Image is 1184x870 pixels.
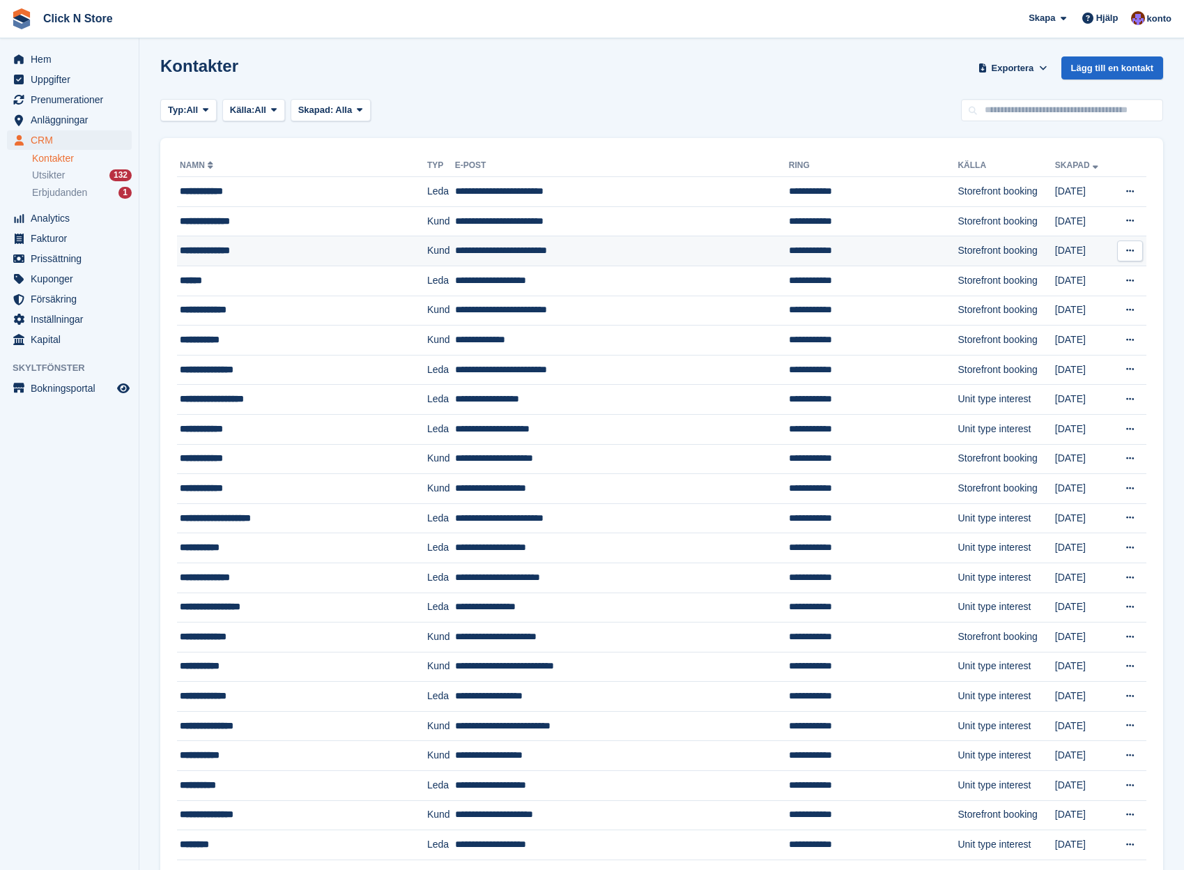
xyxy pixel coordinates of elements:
td: Unit type interest [958,385,1054,415]
td: Kund [427,623,455,652]
td: [DATE] [1055,682,1111,712]
td: Leda [427,682,455,712]
td: [DATE] [1055,326,1111,356]
td: [DATE] [1055,800,1111,830]
td: [DATE] [1055,533,1111,563]
a: namn [180,160,216,170]
td: [DATE] [1055,503,1111,533]
span: Alla [335,105,352,115]
a: Skapad [1055,160,1101,170]
td: Kund [427,474,455,504]
td: [DATE] [1055,444,1111,474]
td: Storefront booking [958,355,1054,385]
a: menu [7,229,132,248]
td: Leda [427,414,455,444]
td: Kund [427,206,455,236]
td: Leda [427,771,455,801]
a: meny [7,379,132,398]
span: Skapa [1029,11,1055,25]
td: [DATE] [1055,266,1111,296]
a: menu [7,208,132,228]
td: Leda [427,355,455,385]
span: Kapital [31,330,114,349]
td: Kund [427,296,455,326]
td: Kund [427,711,455,741]
td: Leda [427,266,455,296]
span: Prissättning [31,249,114,268]
td: [DATE] [1055,593,1111,623]
span: konto [1147,12,1171,26]
td: Unit type interest [958,711,1054,741]
td: Kund [427,652,455,682]
span: Prenumerationer [31,90,114,109]
td: Storefront booking [958,266,1054,296]
td: [DATE] [1055,741,1111,771]
button: Skapad: Alla [291,99,371,122]
td: Storefront booking [958,177,1054,207]
a: Kontakter [32,152,132,165]
td: [DATE] [1055,563,1111,593]
span: All [186,103,198,117]
span: Exportera [992,61,1034,75]
a: menu [7,249,132,268]
td: [DATE] [1055,830,1111,860]
img: Theo Söderlund [1131,11,1145,25]
th: Källa [958,155,1054,177]
img: stora-icon-8386f47178a22dfd0bd8f6a31ec36ba5ce8667c1dd55bd0f319d3a0aa187defe.svg [11,8,32,29]
td: Storefront booking [958,800,1054,830]
span: Fakturor [31,229,114,248]
td: Unit type interest [958,503,1054,533]
button: Typ: All [160,99,217,122]
td: Kund [427,326,455,356]
td: Unit type interest [958,741,1054,771]
span: Anläggningar [31,110,114,130]
td: Leda [427,563,455,593]
td: Leda [427,830,455,860]
a: menu [7,310,132,329]
td: Storefront booking [958,474,1054,504]
span: Analytics [31,208,114,228]
a: menu [7,330,132,349]
div: 1 [118,187,132,199]
td: Unit type interest [958,533,1054,563]
span: Bokningsportal [31,379,114,398]
td: Unit type interest [958,682,1054,712]
td: [DATE] [1055,177,1111,207]
a: menu [7,70,132,89]
td: Kund [427,444,455,474]
span: Uppgifter [31,70,114,89]
a: Click N Store [38,7,118,30]
td: [DATE] [1055,206,1111,236]
span: Skapad: [298,105,334,115]
td: Unit type interest [958,414,1054,444]
th: E-post [455,155,789,177]
a: menu [7,269,132,289]
td: [DATE] [1055,355,1111,385]
td: Leda [427,533,455,563]
a: Förhandsgranska butik [115,380,132,397]
span: Skyltfönster [13,361,139,375]
td: [DATE] [1055,771,1111,801]
td: [DATE] [1055,652,1111,682]
td: [DATE] [1055,236,1111,266]
a: Utsikter 132 [32,168,132,183]
a: menu [7,289,132,309]
span: All [254,103,266,117]
td: Leda [427,593,455,623]
span: Typ: [168,103,186,117]
span: Erbjudanden [32,186,87,199]
a: menu [7,49,132,69]
td: Storefront booking [958,326,1054,356]
span: Försäkring [31,289,114,309]
a: Erbjudanden 1 [32,185,132,200]
td: Unit type interest [958,830,1054,860]
td: Leda [427,385,455,415]
span: Källa: [230,103,254,117]
td: [DATE] [1055,623,1111,652]
div: 132 [109,169,132,181]
td: Leda [427,177,455,207]
td: [DATE] [1055,296,1111,326]
td: Leda [427,503,455,533]
td: Unit type interest [958,652,1054,682]
td: Storefront booking [958,444,1054,474]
